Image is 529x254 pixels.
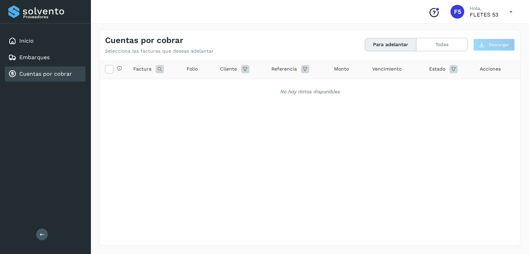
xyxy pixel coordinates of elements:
[19,54,50,61] a: Embarques
[489,42,509,48] span: Descargar
[19,71,72,77] a: Cuentas por cobrar
[108,88,511,95] div: No hay datos disponibles
[470,6,498,11] p: Hola,
[133,65,152,73] span: Factura
[220,65,237,73] span: Cliente
[480,65,501,73] span: Acciones
[187,65,198,73] span: Folio
[416,38,467,51] button: Todas
[271,65,297,73] span: Referencia
[372,65,402,73] span: Vencimiento
[334,65,349,73] span: Monto
[5,50,85,65] div: Embarques
[429,65,445,73] span: Estado
[470,11,498,18] p: FLETES 53
[19,38,34,44] a: Inicio
[473,39,515,51] button: Descargar
[5,66,85,82] div: Cuentas por cobrar
[105,35,183,45] h4: Cuentas por cobrar
[365,38,416,51] button: Para adelantar
[105,48,214,54] p: Selecciona las facturas que deseas adelantar
[23,14,83,19] p: Proveedores
[5,33,85,49] div: Inicio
